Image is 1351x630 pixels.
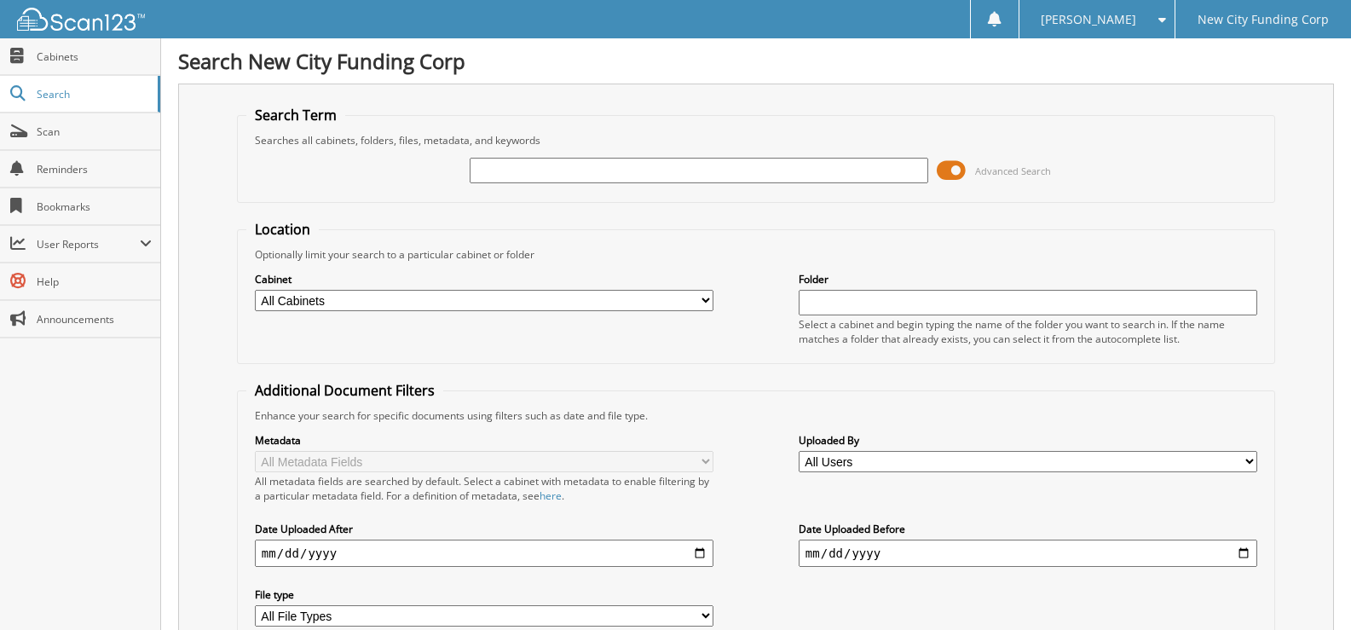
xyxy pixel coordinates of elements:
input: end [799,540,1257,567]
span: Scan [37,124,152,139]
div: All metadata fields are searched by default. Select a cabinet with metadata to enable filtering b... [255,474,713,503]
label: Metadata [255,433,713,448]
span: Search [37,87,149,101]
label: Folder [799,272,1257,286]
legend: Search Term [246,106,345,124]
legend: Location [246,220,319,239]
div: Optionally limit your search to a particular cabinet or folder [246,247,1266,262]
span: [PERSON_NAME] [1041,14,1136,25]
span: Bookmarks [37,199,152,214]
span: Reminders [37,162,152,176]
div: Searches all cabinets, folders, files, metadata, and keywords [246,133,1266,147]
span: Help [37,275,152,289]
div: Enhance your search for specific documents using filters such as date and file type. [246,408,1266,423]
span: New City Funding Corp [1198,14,1329,25]
span: Cabinets [37,49,152,64]
label: Date Uploaded Before [799,522,1257,536]
h1: Search New City Funding Corp [178,47,1334,75]
img: scan123-logo-white.svg [17,8,145,31]
input: start [255,540,713,567]
label: Date Uploaded After [255,522,713,536]
span: Announcements [37,312,152,327]
legend: Additional Document Filters [246,381,443,400]
span: User Reports [37,237,140,251]
iframe: Chat Widget [1266,548,1351,630]
span: Advanced Search [975,165,1051,177]
a: here [540,488,562,503]
div: Select a cabinet and begin typing the name of the folder you want to search in. If the name match... [799,317,1257,346]
label: File type [255,587,713,602]
label: Uploaded By [799,433,1257,448]
label: Cabinet [255,272,713,286]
